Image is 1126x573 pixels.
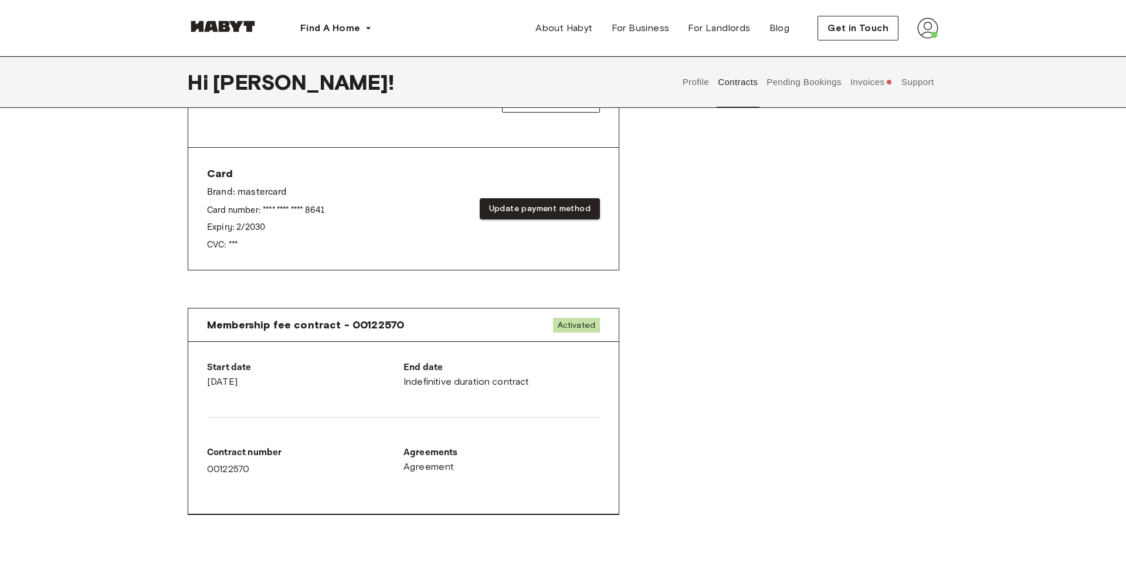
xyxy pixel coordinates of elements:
[553,318,600,333] span: Activated
[688,21,750,35] span: For Landlords
[188,70,213,94] span: Hi
[900,56,935,108] button: Support
[291,16,381,40] button: Find A Home
[213,70,394,94] span: [PERSON_NAME] !
[678,56,938,108] div: user profile tabs
[480,198,600,220] button: Update payment method
[526,16,602,40] a: About Habyt
[917,18,938,39] img: avatar
[849,56,894,108] button: Invoices
[769,21,790,35] span: Blog
[679,16,759,40] a: For Landlords
[717,56,759,108] button: Contracts
[403,460,600,474] a: Agreement
[207,361,403,375] p: Start date
[818,16,898,40] button: Get in Touch
[403,446,600,460] p: Agreements
[403,460,455,474] span: Agreement
[207,361,403,389] div: [DATE]
[207,446,403,476] div: 00122570
[207,446,403,460] p: Contract number
[207,185,324,199] p: Brand: mastercard
[207,167,324,181] span: Card
[207,318,404,332] span: Membership fee contract - 00122570
[760,16,799,40] a: Blog
[681,56,711,108] button: Profile
[207,221,324,233] p: Expiry: 2 / 2030
[612,21,670,35] span: For Business
[765,56,843,108] button: Pending Bookings
[827,21,888,35] span: Get in Touch
[602,16,679,40] a: For Business
[300,21,360,35] span: Find A Home
[535,21,592,35] span: About Habyt
[188,21,258,32] img: Habyt
[403,361,600,375] p: End date
[403,361,600,389] div: Indefinitive duration contract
